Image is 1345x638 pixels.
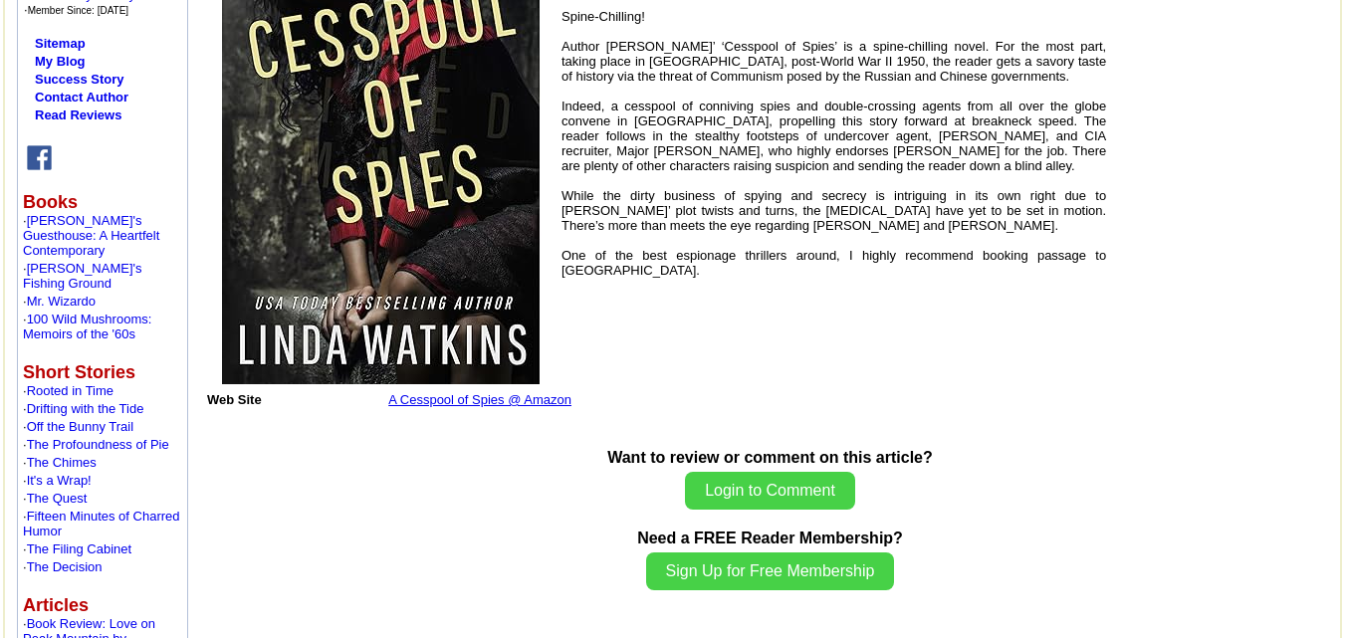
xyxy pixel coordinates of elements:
img: shim.gif [23,434,24,437]
img: shim.gif [23,574,24,577]
img: shim.gif [23,309,24,312]
font: · [23,294,96,309]
img: shim.gif [23,291,24,294]
img: fb.png [27,145,52,170]
a: Off the Bunny Trail [27,419,133,434]
a: Contact Author [35,90,128,105]
font: · [23,473,92,488]
b: Short Stories [23,362,135,382]
img: shim.gif [23,488,24,491]
font: · [23,541,131,556]
img: shim.gif [23,416,24,419]
a: The Decision [27,559,103,574]
a: The Profoundness of Pie [27,437,169,452]
font: · [23,491,87,506]
a: Mr. Wizardo [27,294,96,309]
a: Sitemap [35,36,86,51]
b: Articles [23,595,89,615]
font: · [23,419,133,434]
a: A Cesspool of Spies @ Amazon [388,392,571,407]
button: Login to Comment [685,472,855,510]
img: shim.gif [23,506,24,509]
font: · [23,559,103,574]
a: The Chimes [27,455,97,470]
button: Sign Up for Free Membership [646,552,895,590]
font: · [23,261,142,291]
a: The Quest [27,491,88,506]
a: Success Story [35,72,124,87]
a: [PERSON_NAME]'s Fishing Ground [23,261,142,291]
img: shim.gif [23,556,24,559]
a: Rooted in Time [27,383,113,398]
a: The Filing Cabinet [27,541,132,556]
a: Drifting with the Tide [27,401,144,416]
font: · [23,401,143,416]
font: · [23,455,97,470]
img: shim.gif [23,452,24,455]
a: [PERSON_NAME]'s Guesthouse: A Heartfelt Contemporary [23,213,159,258]
b: Want to review or comment on this article? [607,449,933,466]
a: Login to Comment [685,484,855,499]
img: shim.gif [23,538,24,541]
a: Fifteen Minutes of Charred Humor [23,509,180,538]
img: shim.gif [23,470,24,473]
img: shim.gif [23,398,24,401]
a: 100 Wild Mushrooms: Memoirs of the '60s [23,312,151,341]
a: Sign Up for Free Membership [646,564,895,579]
a: My Blog [35,54,86,69]
font: · [23,509,180,538]
font: Web Site [207,392,262,407]
img: shim.gif [23,258,24,261]
font: · [23,312,151,341]
font: · [23,383,113,398]
img: shim.gif [23,341,24,344]
b: Books [23,192,78,212]
font: · [23,437,169,452]
font: · [23,213,159,258]
a: It's a Wrap! [27,473,92,488]
font: Member Since: [DATE] [28,5,129,16]
b: Need a FREE Reader Membership? [637,530,903,546]
a: Read Reviews [35,107,121,122]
